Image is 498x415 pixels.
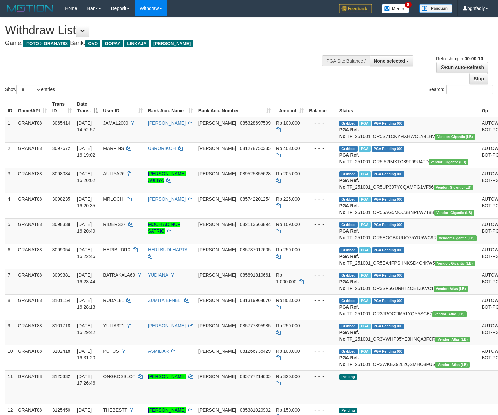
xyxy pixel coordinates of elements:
[148,247,187,252] a: HERI BUDI HARTA
[103,349,119,354] span: PUTUS
[405,2,412,8] span: 8
[309,246,334,253] div: - - -
[276,171,300,176] span: Rp 205.000
[337,269,479,294] td: TF_251001_OR3SF5GDRHT4CE1ZKVC1
[148,120,186,126] a: [PERSON_NAME]
[309,170,334,177] div: - - -
[339,374,357,380] span: Pending
[240,407,271,413] span: Copy 085381029902 to clipboard
[309,297,334,304] div: - - -
[339,228,359,240] b: PGA Ref. No:
[5,24,325,37] h1: Withdraw List
[359,146,371,152] span: Marked by bgndedek
[276,272,296,284] span: Rp 1.000.000
[339,324,358,329] span: Grabbed
[339,355,359,367] b: PGA Ref. No:
[240,323,271,328] span: Copy 085777895985 to clipboard
[337,193,479,218] td: TF_251001_OR55AG5MCC3BNPLW7T8B
[339,273,358,278] span: Grabbed
[77,374,95,386] span: [DATE] 17:26:46
[52,298,70,303] span: 3101154
[374,58,405,64] span: None selected
[5,218,15,244] td: 5
[5,193,15,218] td: 4
[276,120,300,126] span: Rp 100.000
[52,272,70,278] span: 3099381
[273,98,306,117] th: Amount: activate to sort column ascending
[198,222,236,227] span: [PERSON_NAME]
[5,168,15,193] td: 3
[198,374,236,379] span: [PERSON_NAME]
[240,120,271,126] span: Copy 085328697599 to clipboard
[77,196,95,208] span: [DATE] 16:20:35
[103,120,128,126] span: JAMAL2000
[77,247,95,259] span: [DATE] 16:22:46
[339,152,359,164] b: PGA Ref. No:
[370,55,413,66] button: None selected
[429,85,493,94] label: Search:
[337,98,479,117] th: Status
[435,134,475,140] span: Vendor URL: https://dashboard.q2checkout.com/secure
[15,98,50,117] th: Game/API: activate to sort column ascending
[103,323,124,328] span: YULIA321
[372,349,405,354] span: PGA Pending
[309,145,334,152] div: - - -
[276,323,300,328] span: Rp 250.000
[15,244,50,269] td: GRANAT88
[77,272,95,284] span: [DATE] 16:23:44
[434,185,474,190] span: Vendor URL: https://dashboard.q2checkout.com/secure
[432,311,467,317] span: Vendor URL: https://dashboard.q2checkout.com/secure
[337,218,479,244] td: TF_251001_OR5EOCBKUUO75YR5WG9R
[15,294,50,320] td: GRANAT88
[5,85,55,94] label: Show entries
[372,247,405,253] span: PGA Pending
[276,349,300,354] span: Rp 100.000
[359,349,371,354] span: Marked by bgndedek
[240,374,271,379] span: Copy 085777214605 to clipboard
[52,196,70,202] span: 3098235
[372,222,405,228] span: PGA Pending
[15,345,50,370] td: GRANAT88
[5,40,325,47] h4: Game: Bank:
[240,298,271,303] span: Copy 081319964670 to clipboard
[52,323,70,328] span: 3101718
[372,324,405,329] span: PGA Pending
[198,272,236,278] span: [PERSON_NAME]
[337,168,479,193] td: TF_251001_OR5UP397YCQAMPG1VF66
[322,55,370,66] div: PGA Site Balance /
[198,407,236,413] span: [PERSON_NAME]
[5,294,15,320] td: 8
[103,407,127,413] span: THEBESTT
[148,349,169,354] a: ASMIDAR
[372,197,405,202] span: PGA Pending
[464,56,483,61] strong: 00:00:10
[5,320,15,345] td: 9
[77,323,95,335] span: [DATE] 16:29:42
[337,244,479,269] td: TF_251001_OR5EA4FPSHNKSD4O4KW5
[103,196,124,202] span: MRLOCHI
[339,222,358,228] span: Grabbed
[429,159,468,165] span: Vendor URL: https://dashboard.q2checkout.com/secure
[5,244,15,269] td: 6
[148,222,181,234] a: MOCH ADINUR SATRIO
[52,349,70,354] span: 3102418
[309,407,334,413] div: - - -
[52,407,70,413] span: 3125450
[359,121,371,126] span: Marked by bgndedek
[5,269,15,294] td: 7
[276,196,300,202] span: Rp 225.000
[77,298,95,310] span: [DATE] 16:28:13
[437,235,477,241] span: Vendor URL: https://dashboard.q2checkout.com/secure
[77,349,95,360] span: [DATE] 16:31:20
[240,349,271,354] span: Copy 081266735429 to clipboard
[339,4,372,13] img: Feedback.jpg
[148,407,186,413] a: [PERSON_NAME]
[15,168,50,193] td: GRANAT88
[309,196,334,202] div: - - -
[435,261,475,266] span: Vendor URL: https://dashboard.q2checkout.com/secure
[337,320,479,345] td: TF_251001_OR3VWHP95YE3HNQA3FCR
[359,222,371,228] span: Marked by bgndedek
[309,120,334,126] div: - - -
[436,56,483,61] span: Refreshing in:
[77,120,95,132] span: [DATE] 14:52:57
